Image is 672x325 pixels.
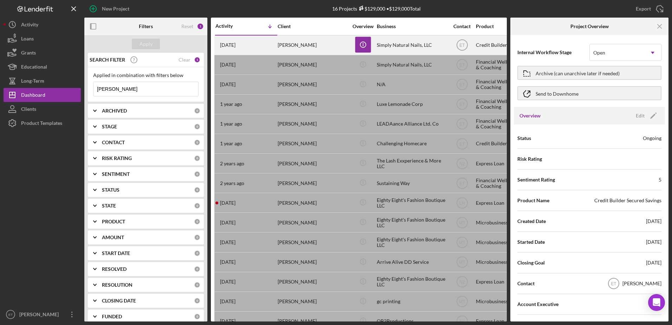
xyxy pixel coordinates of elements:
time: 2022-02-17 18:08 [220,318,235,324]
div: gc printing [377,292,447,311]
div: Simply Natural Nails, LLC [377,36,447,55]
button: Export [629,2,668,16]
button: Grants [4,46,81,60]
b: CONTACT [102,140,125,145]
text: NZ [459,280,465,285]
time: 2024-07-18 18:37 [220,121,242,127]
button: Long-Term [4,74,81,88]
b: RESOLVED [102,266,127,272]
span: Internal Workflow Stage [517,49,589,56]
div: [PERSON_NAME] [278,134,348,153]
button: Edit [632,110,659,121]
div: [PERSON_NAME] [278,213,348,232]
div: Export [636,2,651,16]
span: Contact [517,280,535,287]
b: RESOLUTION [102,282,133,288]
div: [PERSON_NAME] [18,307,63,323]
button: Loans [4,32,81,46]
div: Product [476,24,546,29]
text: ET [459,141,465,146]
div: 0 [194,203,200,209]
span: Sentiment Rating [517,176,555,183]
text: ET [459,122,465,127]
b: RISK RATING [102,155,132,161]
time: 2023-11-16 07:07 [220,161,244,166]
div: [PERSON_NAME] [278,233,348,251]
div: Open Intercom Messenger [648,294,665,311]
span: Risk Rating [517,155,542,162]
b: Project Overview [570,24,609,29]
div: Financial Wellness Assessment & Coaching [476,95,546,114]
time: 2022-05-03 23:24 [220,279,235,285]
button: Apply [132,39,160,49]
button: Educational [4,60,81,74]
h3: Overview [519,112,541,119]
text: ET [459,63,465,68]
button: Archive (can unarchive later if needed) [517,66,661,80]
b: ARCHIVED [102,108,127,114]
b: CLOSING DATE [102,298,136,304]
div: Activity [215,23,246,29]
text: NZ [459,319,465,324]
div: 5 [659,176,661,183]
b: SEARCH FILTER [90,57,125,63]
text: MT [459,240,465,245]
div: 0 [194,218,200,225]
b: STATUS [102,187,119,193]
div: Eighty Eight's Fashion Boutique LLC [377,233,447,251]
div: Long-Term [21,74,44,90]
b: AMOUNT [102,235,124,240]
button: ET[PERSON_NAME] [4,307,81,321]
time: 2024-07-09 00:51 [220,141,242,146]
time: 2025-09-09 19:20 [220,42,235,48]
div: 0 [194,266,200,272]
div: Edit [636,110,645,121]
div: Microbusiness Start-Up Loan [476,253,546,272]
div: Microbusiness Start-Up Loan [476,233,546,251]
text: MT [459,220,465,225]
button: Dashboard [4,88,81,102]
div: Financial Wellness Assessment & Coaching [476,56,546,74]
div: Financial Wellness Assessment & Coaching [476,174,546,192]
div: 0 [194,313,200,320]
div: [DATE] [646,259,661,266]
div: Challenging Homecare [377,134,447,153]
div: The Lash Exxperience & More LLC [377,154,447,173]
time: 2025-06-03 01:35 [220,82,235,87]
div: [DATE] [646,218,661,225]
button: Product Templates [4,116,81,130]
div: Credit Builder Secured Savings [476,134,546,153]
span: Created Date [517,218,546,225]
div: 0 [194,187,200,193]
div: Contact [449,24,475,29]
div: Eighty Eight's Fashion Boutique LLC [377,273,447,291]
div: [PERSON_NAME] [278,115,348,133]
div: N/A [377,75,447,94]
span: Closing Goal [517,259,545,266]
div: 0 [194,108,200,114]
button: Send to Downhome [517,86,661,100]
div: Simply Natural Nails, LLC [377,56,447,74]
div: New Project [102,2,129,16]
div: Sustaining Way [377,174,447,192]
div: Microbusiness Loan [476,213,546,232]
div: Arrive Alive DD Service [377,253,447,272]
time: 2022-05-03 17:01 [220,299,235,304]
div: 16 Projects • $129,000 Total [332,6,421,12]
text: ET [611,281,616,286]
div: Product Templates [21,116,62,132]
div: 1 [194,57,200,63]
div: [PERSON_NAME] [622,280,661,287]
b: SENTIMENT [102,171,130,177]
span: Product Name [517,197,549,204]
div: Microbusiness Loan [476,292,546,311]
div: Financial Wellness Assessment & Coaching [476,75,546,94]
button: Activity [4,18,81,32]
div: Loans [21,32,34,47]
div: Clear [179,57,190,63]
time: 2022-08-25 14:41 [220,220,235,225]
div: [PERSON_NAME] [278,36,348,55]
